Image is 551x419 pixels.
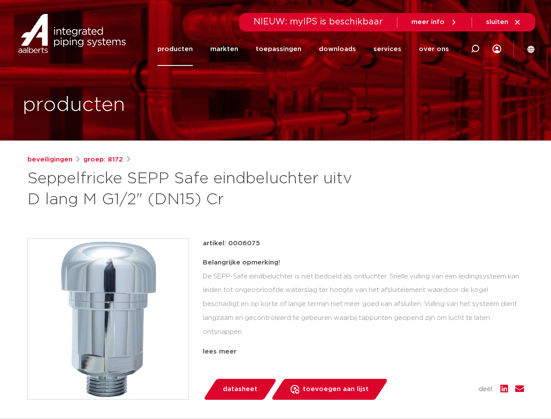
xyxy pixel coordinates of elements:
[256,32,301,66] a: toepassingen
[203,347,524,357] div: lees meer
[157,32,449,66] nav: Menu
[419,32,449,66] a: over ons
[203,379,277,400] a: datasheet
[373,32,401,66] a: services
[203,256,524,343] div: De SEPP-Safe eindbeluchter is niet bedoeld als ontluchter. Snelle vulling van een leidingsysteem ...
[203,259,280,266] strong: Belangrijke opmerking!
[210,32,238,66] a: markten
[486,19,508,25] span: sluiten
[303,382,369,396] span: toevoegen aan lijst
[203,238,260,249] p: artikel: 0006075
[479,384,493,395] span: deel:
[157,32,193,66] a: producten
[28,239,188,399] img: Product Image for Seppelfricke SEPP Safe eindbeluchter uitv D lang M G1/2" (DN15) Cr
[411,18,458,26] a: meer info
[486,18,521,26] a: sluiten
[27,168,355,210] h1: Seppelfricke SEPP Safe eindbeluchter uitv D lang M G1/2" (DN15) Cr
[83,155,123,165] a: groep: 8172
[319,32,356,66] a: downloads
[411,19,445,25] span: meer info
[223,382,257,396] span: datasheet
[23,91,125,119] h1: producten
[253,17,383,26] span: NIEUW: myIPS is beschikbaar
[27,155,72,165] a: beveiligingen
